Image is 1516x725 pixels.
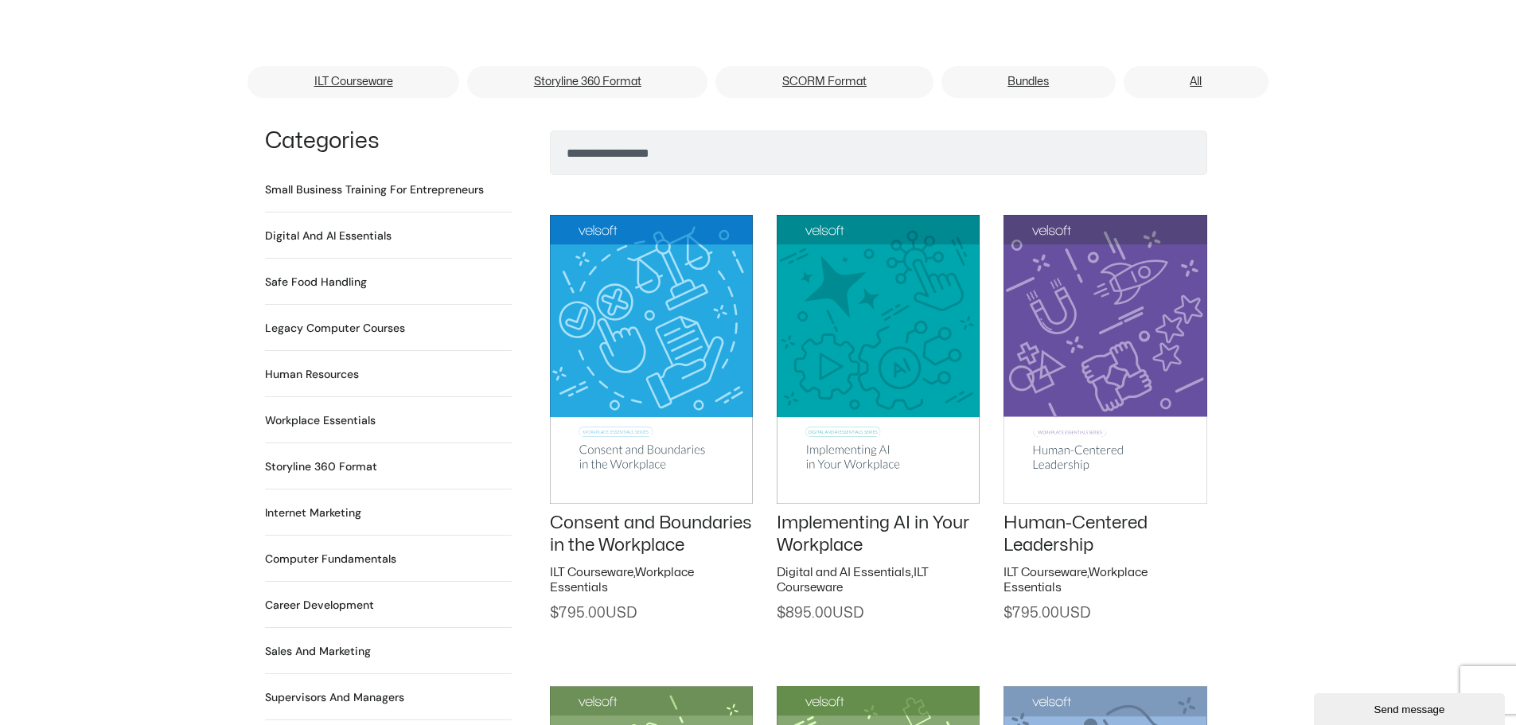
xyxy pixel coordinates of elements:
a: Visit product category Career Development [265,597,374,614]
span: $ [550,606,559,620]
h2: Workplace Essentials [265,412,376,429]
h2: , [1004,565,1206,596]
span: 795.00 [550,606,637,620]
a: Visit product category Storyline 360 Format [265,458,377,475]
h2: Small Business Training for Entrepreneurs [265,181,484,198]
h2: Career Development [265,597,374,614]
a: Human-Centered Leadership [1004,514,1148,555]
h2: , [550,565,753,596]
a: Visit product category Human Resources [265,366,359,383]
a: All [1124,66,1269,98]
h1: Categories [265,131,512,153]
h2: Human Resources [265,366,359,383]
a: Bundles [941,66,1116,98]
a: Visit product category Small Business Training for Entrepreneurs [265,181,484,198]
a: Visit product category Supervisors and Managers [265,689,404,706]
iframe: chat widget [1314,690,1508,725]
a: ILT Courseware [247,66,459,98]
a: Visit product category Legacy Computer Courses [265,320,405,337]
a: SCORM Format [715,66,933,98]
a: Implementing AI in Your Workplace [777,514,969,555]
h2: Internet Marketing [265,505,361,521]
h2: Supervisors and Managers [265,689,404,706]
a: Storyline 360 Format [467,66,707,98]
a: ILT Courseware [550,567,633,579]
nav: Menu [247,66,1269,103]
span: $ [1004,606,1012,620]
a: Visit product category Internet Marketing [265,505,361,521]
h2: Storyline 360 Format [265,458,377,475]
a: ILT Courseware [1004,567,1087,579]
span: 795.00 [1004,606,1090,620]
a: Visit product category Workplace Essentials [265,412,376,429]
a: Visit product category Sales and Marketing [265,643,371,660]
a: Visit product category Computer Fundamentals [265,551,396,567]
a: Digital and AI Essentials [777,567,911,579]
h2: , [777,565,980,596]
h2: Sales and Marketing [265,643,371,660]
span: $ [777,606,785,620]
h2: Computer Fundamentals [265,551,396,567]
h2: Digital and AI Essentials [265,228,392,244]
h2: Legacy Computer Courses [265,320,405,337]
a: Visit product category Safe Food Handling [265,274,367,290]
h2: Safe Food Handling [265,274,367,290]
a: Consent and Boundaries in the Workplace [550,514,752,555]
span: 895.00 [777,606,863,620]
a: Visit product category Digital and AI Essentials [265,228,392,244]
